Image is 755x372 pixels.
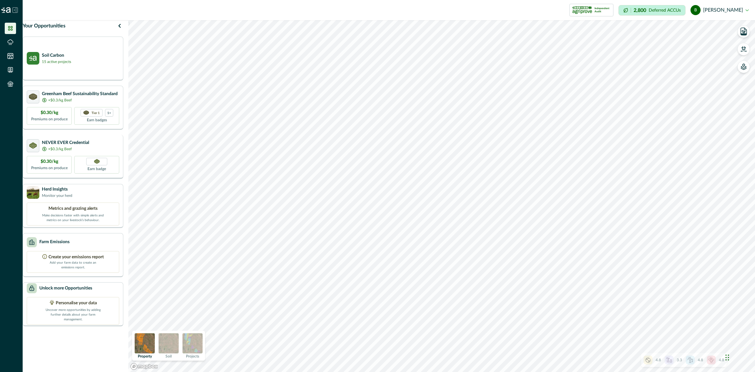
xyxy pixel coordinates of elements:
[42,186,72,193] p: Herd Insights
[677,357,682,363] p: 3.3
[48,146,72,152] p: +$0.3/kg Beef
[159,333,179,353] img: soil preview
[656,357,661,363] p: 4.8
[42,52,71,59] p: Soil Carbon
[135,333,155,353] img: property preview
[42,212,104,223] p: Make decisions faster with simple alerts and metrics on your livestock’s behaviour.
[29,142,37,149] img: certification logo
[48,97,72,103] p: +$0.3/kg Beef
[48,205,98,212] p: Metrics and grazing alerts
[83,111,89,115] img: certification logo
[186,354,199,358] p: Projects
[634,8,646,13] p: 2,800
[87,165,106,172] p: Earn badge
[42,306,104,322] p: Uncover more opportunities by adding further details about your farm management.
[41,158,58,165] p: $0.30/kg
[725,348,729,367] div: Drag
[130,363,158,370] a: Mapbox logo
[595,7,611,13] p: Independent Audit
[724,342,755,372] iframe: Chat Widget
[49,260,97,270] p: Add your farm data to create an emissions report.
[569,4,613,16] button: certification logoIndependent Audit
[39,239,70,245] p: Farm Emissions
[138,354,152,358] p: Property
[87,117,107,123] p: Earn badges
[698,357,703,363] p: 4.8
[41,110,58,116] p: $0.30/kg
[31,165,68,171] p: Premiums on produce
[42,91,118,97] p: Greenham Beef Sustainability Standard
[719,357,724,363] p: 4.8
[23,22,65,30] p: Your Opportunities
[48,254,104,260] p: Create your emissions report
[42,193,72,198] p: Monitor your herd
[165,354,172,358] p: Soil
[42,59,71,65] p: 15 active projects
[649,8,681,13] p: Deferred ACCUs
[56,300,97,306] p: Personalise your data
[691,3,749,18] button: bob marcus [PERSON_NAME]
[42,140,89,146] p: NEVER EVER Credential
[39,285,92,292] p: Unlock more Opportunities
[29,94,37,100] img: certification logo
[182,333,203,353] img: projects preview
[31,116,68,122] p: Premiums on produce
[107,111,111,115] p: 1+
[1,7,11,13] img: Logo
[105,109,113,117] div: more credentials avaialble
[572,5,592,15] img: certification logo
[94,159,100,164] img: Greenham NEVER EVER certification badge
[92,111,100,115] p: Tier 1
